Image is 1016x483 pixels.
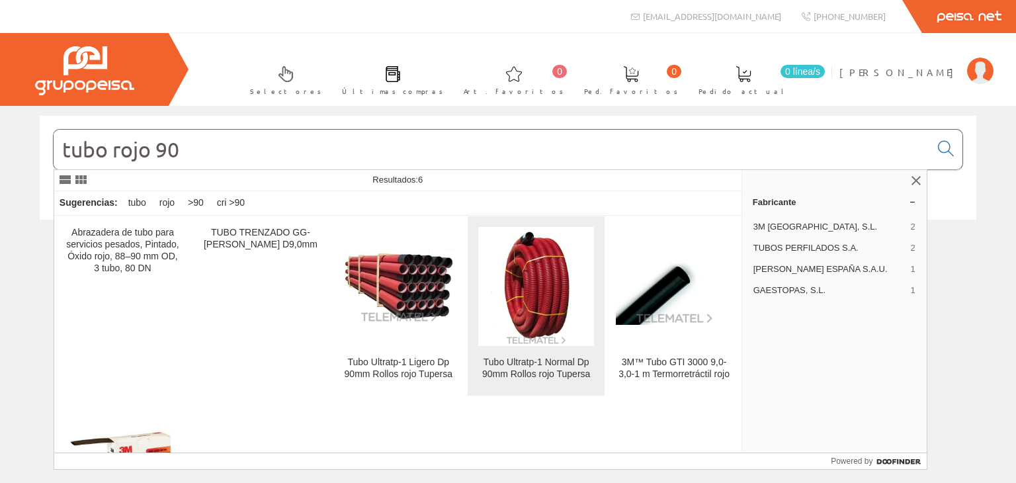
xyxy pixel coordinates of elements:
a: TUBO TRENZADO GG-[PERSON_NAME] D9,0mm [192,216,329,396]
input: Buscar... [54,130,930,169]
span: 2 [911,242,915,254]
a: Tubo Ultratp-1 Normal Dp 90mm Rollos rojo Tupersa Tubo Ultratp-1 Normal Dp 90mm Rollos rojo Tupersa [468,216,605,396]
div: 3M™ Tubo GTI 3000 9,0-3,0-1 m Termorretráctil rojo [616,357,732,380]
a: Fabricante [742,191,927,212]
span: GAESTOPAS, S.L. [753,285,906,296]
div: Sugerencias: [54,194,120,212]
span: [PERSON_NAME] ESPAÑA S.A.U. [753,263,906,275]
span: Últimas compras [342,85,443,98]
span: Resultados: [372,175,423,185]
img: 3M™ Tubo GTI 3000 9,0-3,0-1 m Termorretráctil rojo [616,247,732,325]
span: 1 [911,285,915,296]
a: Powered by [831,453,927,469]
a: Abrazadera de tubo para servicios pesados, Pintado, Óxido rojo, 88–90 mm OD, 3 tubo, 80 DN [54,216,191,396]
div: © Grupo Peisa [40,236,976,247]
div: tubo [123,191,151,215]
div: cri >90 [212,191,250,215]
span: 6 [418,175,423,185]
span: TUBOS PERFILADOS S.A. [753,242,906,254]
span: Powered by [831,455,872,467]
img: Grupo Peisa [35,46,134,95]
span: [PHONE_NUMBER] [814,11,886,22]
span: 0 [667,65,681,78]
span: Pedido actual [698,85,788,98]
a: Tubo Ultratp-1 Ligero Dp 90mm Rollos rojo Tupersa Tubo Ultratp-1 Ligero Dp 90mm Rollos rojo Tupersa [330,216,467,396]
span: Selectores [250,85,321,98]
div: >90 [183,191,209,215]
img: Tubo Ultratp-1 Normal Dp 90mm Rollos rojo Tupersa [491,227,581,346]
span: 0 [552,65,567,78]
a: 0 línea/s Pedido actual [685,55,828,103]
span: [EMAIL_ADDRESS][DOMAIN_NAME] [643,11,781,22]
div: Tubo Ultratp-1 Normal Dp 90mm Rollos rojo Tupersa [478,357,594,380]
div: TUBO TRENZADO GG-[PERSON_NAME] D9,0mm [202,227,318,251]
a: [PERSON_NAME] [839,55,994,67]
span: 1 [911,263,915,275]
img: Tubo Ultratp-1 Ligero Dp 90mm Rollos rojo Tupersa [341,249,456,324]
div: Tubo Ultratp-1 Ligero Dp 90mm Rollos rojo Tupersa [341,357,456,380]
a: Últimas compras [329,55,450,103]
div: Abrazadera de tubo para servicios pesados, Pintado, Óxido rojo, 88–90 mm OD, 3 tubo, 80 DN [65,227,181,275]
span: 2 [911,221,915,233]
span: 3M [GEOGRAPHIC_DATA], S.L. [753,221,906,233]
span: Art. favoritos [464,85,564,98]
span: [PERSON_NAME] [839,66,960,79]
div: rojo [154,191,180,215]
span: Ped. favoritos [584,85,678,98]
span: 0 línea/s [781,65,825,78]
a: 3M™ Tubo GTI 3000 9,0-3,0-1 m Termorretráctil rojo 3M™ Tubo GTI 3000 9,0-3,0-1 m Termorretráctil ... [605,216,742,396]
a: Selectores [237,55,328,103]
